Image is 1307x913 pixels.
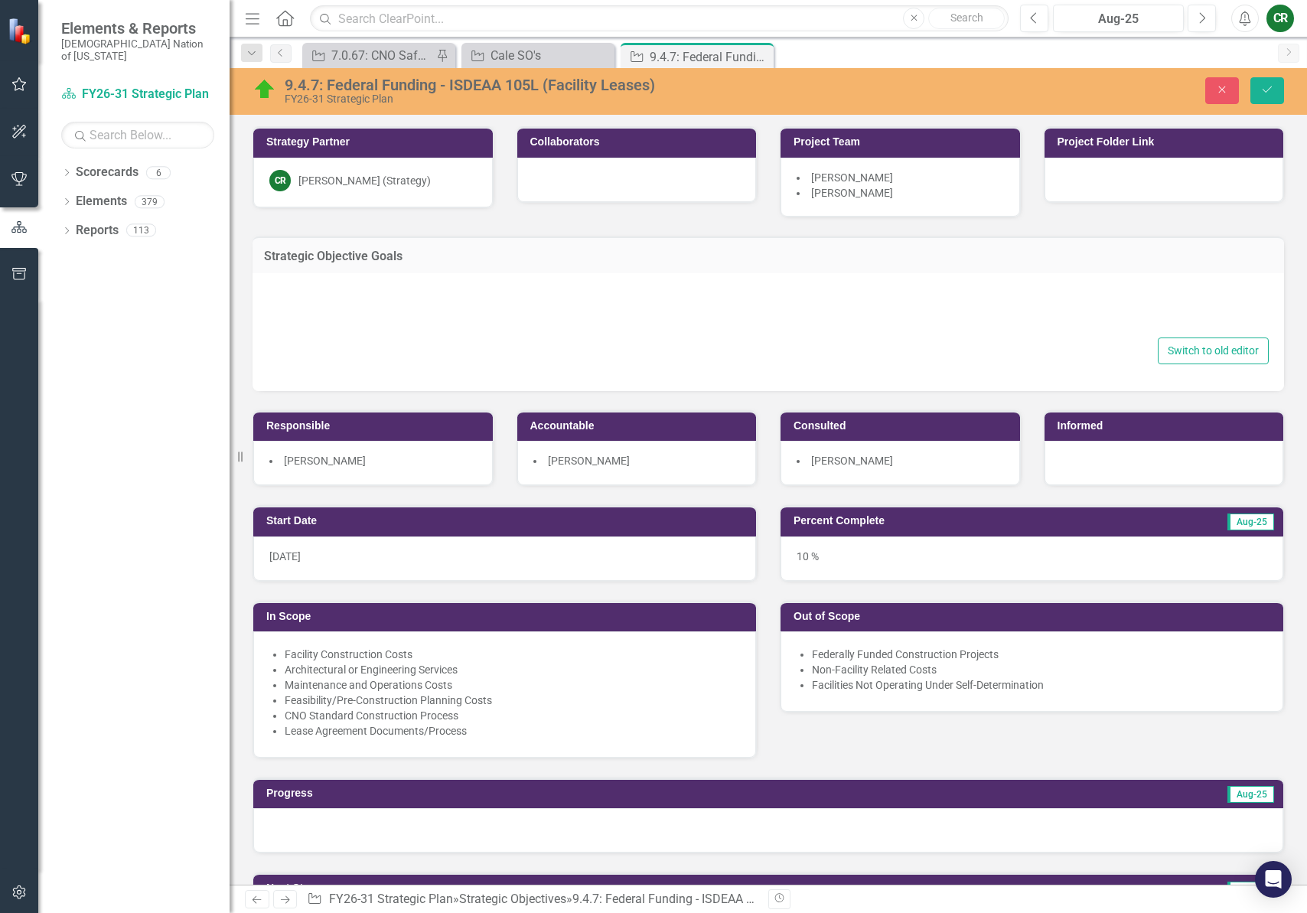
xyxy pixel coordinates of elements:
h3: Consulted [794,420,1012,432]
a: Strategic Objectives [459,892,566,906]
h3: Project Team [794,136,1012,148]
li: Federally Funded Construction Projects [812,647,1267,662]
li: Non-Facility Related Costs [812,662,1267,677]
span: [PERSON_NAME] [811,171,893,184]
img: ClearPoint Strategy [8,18,34,44]
div: Open Intercom Messenger [1255,861,1292,898]
span: Search [950,11,983,24]
li: Maintenance and Operations Costs [285,677,740,693]
span: Elements & Reports [61,19,214,37]
h3: Strategy Partner [266,136,485,148]
button: Search [928,8,1005,29]
h3: Project Folder Link [1058,136,1276,148]
button: Aug-25 [1053,5,1184,32]
div: FY26-31 Strategic Plan [285,93,827,105]
div: [PERSON_NAME] (Strategy) [298,173,431,188]
span: [PERSON_NAME] [548,455,630,467]
div: 6 [146,166,171,179]
a: Cale SO's [465,46,611,65]
div: 9.4.7: Federal Funding - ISDEAA 105L (Facility Leases) [572,892,865,906]
h3: Collaborators [530,136,749,148]
h3: Next Steps [266,882,806,894]
a: Scorecards [76,164,139,181]
div: 9.4.7: Federal Funding - ISDEAA 105L (Facility Leases) [650,47,770,67]
a: FY26-31 Strategic Plan [61,86,214,103]
h3: Out of Scope [794,611,1276,622]
div: Aug-25 [1058,10,1178,28]
li: Lease Agreement Documents/Process [285,723,740,739]
span: [DATE] [269,550,301,562]
li: Facility Construction Costs [285,647,740,662]
a: Elements [76,193,127,210]
span: Aug-25 [1227,514,1274,530]
span: Aug-25 [1227,882,1274,898]
span: [PERSON_NAME] [284,455,366,467]
button: CR [1266,5,1294,32]
img: On Target [253,77,277,102]
div: CR [269,170,291,191]
div: 379 [135,195,165,208]
h3: Accountable [530,420,749,432]
span: Aug-25 [1227,786,1274,803]
div: » » [307,891,757,908]
h3: Percent Complete [794,515,1109,527]
div: 10 % [781,536,1283,581]
div: 9.4.7: Federal Funding - ISDEAA 105L (Facility Leases) [285,77,827,93]
div: 113 [126,224,156,237]
h3: Responsible [266,420,485,432]
h3: Informed [1058,420,1276,432]
li: Architectural or Engineering Services [285,662,740,677]
h3: Strategic Objective Goals [264,249,1273,263]
li: Facilities Not Operating Under Self-Determination [812,677,1267,693]
li: CNO Standard Construction Process [285,708,740,723]
a: FY26-31 Strategic Plan [329,892,453,906]
small: [DEMOGRAPHIC_DATA] Nation of [US_STATE] [61,37,214,63]
button: Switch to old editor [1158,337,1269,364]
div: 7.0.67: CNO Safety Protocols [331,46,432,65]
input: Search Below... [61,122,214,148]
h3: Progress [266,787,761,799]
span: [PERSON_NAME] [811,187,893,199]
a: 7.0.67: CNO Safety Protocols [306,46,432,65]
h3: In Scope [266,611,748,622]
span: [PERSON_NAME] [811,455,893,467]
h3: Start Date [266,515,748,527]
div: Cale SO's [491,46,611,65]
a: Reports [76,222,119,240]
li: Feasibility/Pre-Construction Planning Costs [285,693,740,708]
input: Search ClearPoint... [310,5,1009,32]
